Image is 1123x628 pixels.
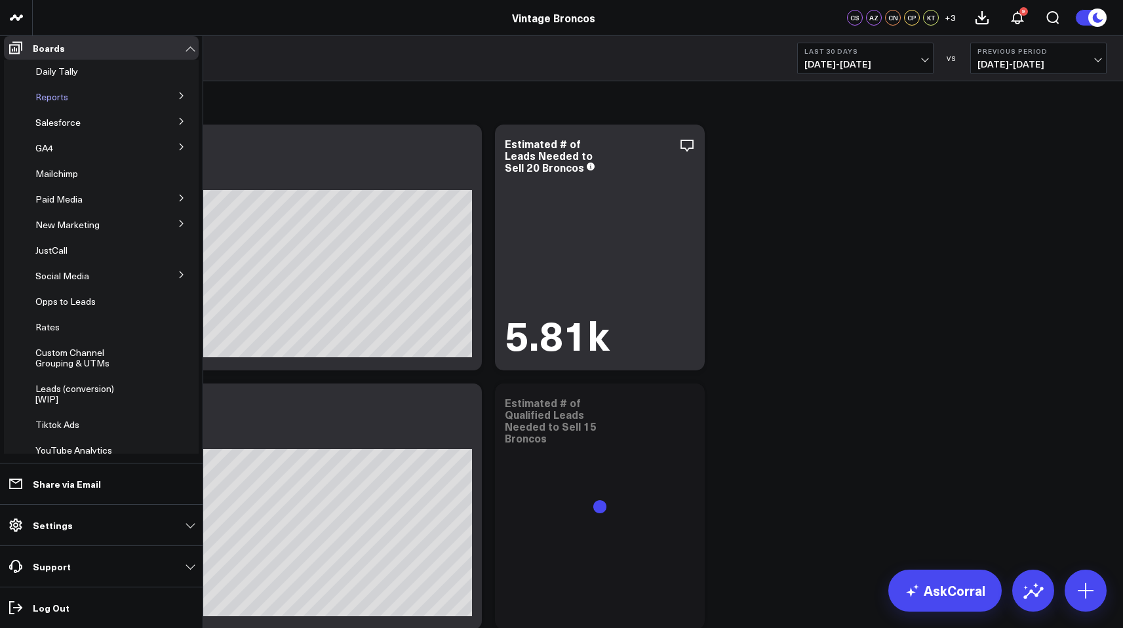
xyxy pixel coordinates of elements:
span: [DATE] - [DATE] [804,59,926,69]
span: Rates [35,321,60,333]
a: Tiktok Ads [35,420,79,430]
div: KT [923,10,939,26]
a: Custom Channel Grouping & UTMs [35,347,137,368]
div: VS [940,54,964,62]
span: JustCall [35,244,68,256]
span: GA4 [35,142,53,154]
button: Last 30 Days[DATE]-[DATE] [797,43,934,74]
button: +3 [942,10,958,26]
span: Tiktok Ads [35,418,79,431]
div: CP [904,10,920,26]
a: Reports [35,92,68,102]
a: Vintage Broncos [512,10,595,25]
b: Last 30 Days [804,47,926,55]
span: Mailchimp [35,167,78,180]
a: New Marketing [35,220,100,230]
span: Daily Tally [35,65,78,77]
div: Previous: $5.49M [59,180,472,190]
div: AZ [866,10,882,26]
p: Boards [33,43,65,53]
div: CN [885,10,901,26]
p: Log Out [33,602,69,613]
span: Paid Media [35,193,83,205]
b: Previous Period [977,47,1099,55]
a: Rates [35,322,60,332]
a: AskCorral [888,570,1002,612]
span: + 3 [945,13,956,22]
p: Share via Email [33,479,101,489]
a: JustCall [35,245,68,256]
a: Log Out [4,596,199,619]
span: [DATE] - [DATE] [977,59,1099,69]
p: Support [33,561,71,572]
div: 5.81k [505,313,610,354]
a: Paid Media [35,194,83,205]
a: YouTube Analytics [35,445,112,456]
span: YouTube Analytics [35,444,112,456]
p: Settings [33,520,73,530]
span: Reports [35,90,68,103]
a: GA4 [35,143,53,153]
span: Salesforce [35,116,81,128]
span: Custom Channel Grouping & UTMs [35,346,109,369]
span: Leads (conversion) [WIP] [35,382,114,405]
span: Opps to Leads [35,295,96,307]
div: Estimated # of Leads Needed to Sell 20 Broncos [505,136,593,174]
a: Mailchimp [35,168,78,179]
div: CS [847,10,863,26]
a: Social Media [35,271,89,281]
div: Previous: 23 [59,439,472,449]
div: Estimated # of Qualified Leads Needed to Sell 15 Broncos [505,395,597,445]
a: Leads (conversion) [WIP] [35,383,134,404]
a: Daily Tally [35,66,78,77]
a: Salesforce [35,117,81,128]
span: New Marketing [35,218,100,231]
div: 9 [1019,7,1028,16]
button: Previous Period[DATE]-[DATE] [970,43,1107,74]
span: Social Media [35,269,89,282]
a: Opps to Leads [35,296,96,307]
